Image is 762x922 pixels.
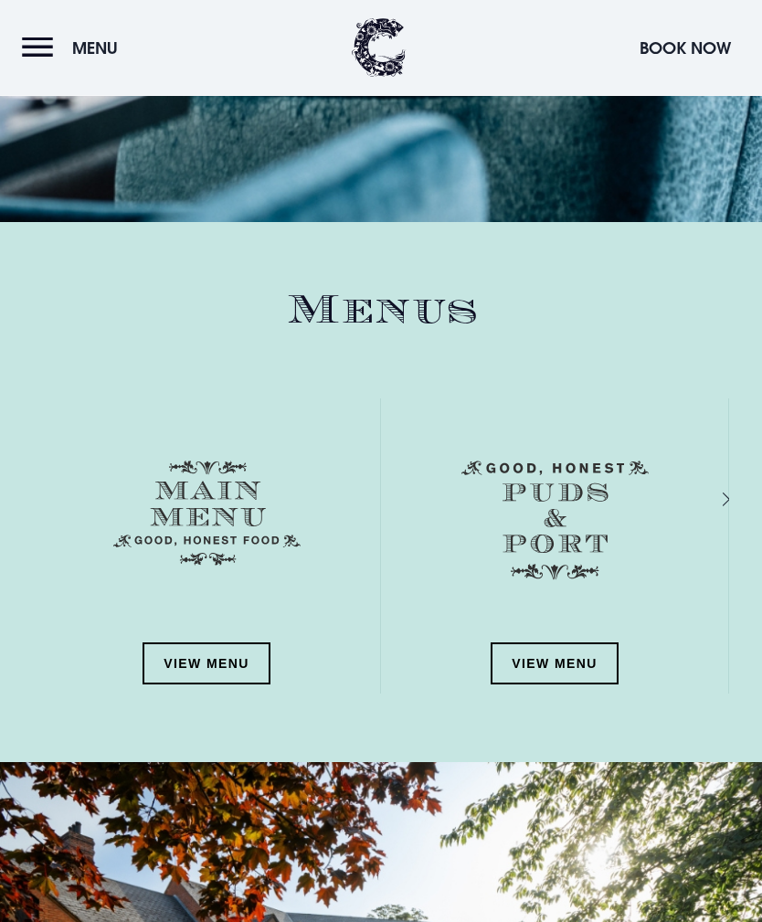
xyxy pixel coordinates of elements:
img: Menu puds and port [461,461,649,581]
span: Menu [72,37,118,58]
a: View Menu [491,643,619,685]
div: Next slide [698,487,715,514]
button: Menu [22,28,127,68]
a: View Menu [143,643,270,685]
button: Book Now [630,28,740,68]
h2: Menus [33,287,729,335]
img: Clandeboye Lodge [352,18,407,78]
img: Menu main menu [113,461,301,567]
